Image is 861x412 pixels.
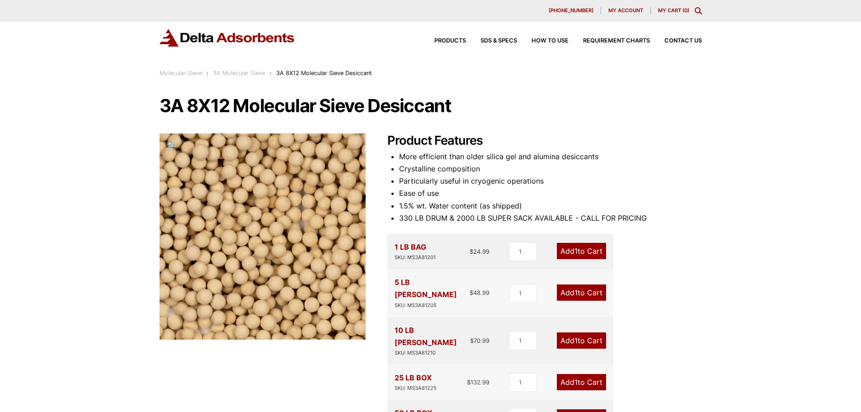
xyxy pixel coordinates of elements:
[650,38,702,44] a: Contact Us
[395,241,436,262] div: 1 LB BAG
[399,212,702,224] li: 330 LB DRUM & 2000 LB SUPER SACK AVAILABLE - CALL FOR PRICING
[395,384,437,393] div: SKU: MS3A81225
[160,29,295,47] img: Delta Adsorbents
[207,70,208,76] span: :
[395,349,470,357] div: SKU: MS3A81210
[557,284,606,301] a: Add1to Cart
[480,38,517,44] span: SDS & SPECS
[399,163,702,175] li: Crystalline composition
[399,187,702,199] li: Ease of use
[160,231,366,240] a: 3A 8X12 Molecular Sieve Desiccant
[541,7,601,14] a: [PHONE_NUMBER]
[395,372,437,393] div: 25 LB BOX
[213,70,265,76] a: 3A Molecular Sieve
[167,141,177,151] span: 🔍
[574,246,578,256] span: 1
[160,133,366,340] img: 3A 8X12 Molecular Sieve Desiccant
[574,378,578,387] span: 1
[557,374,606,390] a: Add1to Cart
[399,151,702,163] li: More efficient than older silica gel and alumina desiccants
[399,200,702,212] li: 1.5% wt. Water content (as shipped)
[470,248,489,255] bdi: 24.99
[583,38,650,44] span: Requirement Charts
[470,337,489,344] bdi: 70.99
[470,248,473,255] span: $
[395,301,470,310] div: SKU: MS3A81205
[557,243,606,259] a: Add1to Cart
[395,324,470,357] div: 10 LB [PERSON_NAME]
[569,38,650,44] a: Requirement Charts
[467,379,470,386] span: $
[574,288,578,297] span: 1
[387,133,702,148] h2: Product Features
[399,175,702,187] li: Particularly useful in cryogenic operations
[395,276,470,309] div: 5 LB [PERSON_NAME]
[160,96,702,115] h1: 3A 8X12 Molecular Sieve Desiccant
[470,289,473,296] span: $
[395,253,436,262] div: SKU: MS3A81201
[467,379,489,386] bdi: 132.99
[608,8,643,13] span: My account
[658,7,689,14] a: My Cart (0)
[420,38,466,44] a: Products
[574,336,578,345] span: 1
[276,70,372,76] span: 3A 8X12 Molecular Sieve Desiccant
[270,70,272,76] span: :
[470,337,474,344] span: $
[684,7,687,14] span: 0
[466,38,517,44] a: SDS & SPECS
[532,38,569,44] span: How to Use
[517,38,569,44] a: How to Use
[160,70,202,76] a: Molecular Sieve
[557,332,606,349] a: Add1to Cart
[601,7,651,14] a: My account
[434,38,466,44] span: Products
[695,7,702,14] div: Toggle Modal Content
[470,289,489,296] bdi: 48.99
[160,133,184,158] a: View full-screen image gallery
[664,38,702,44] span: Contact Us
[549,8,593,13] span: [PHONE_NUMBER]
